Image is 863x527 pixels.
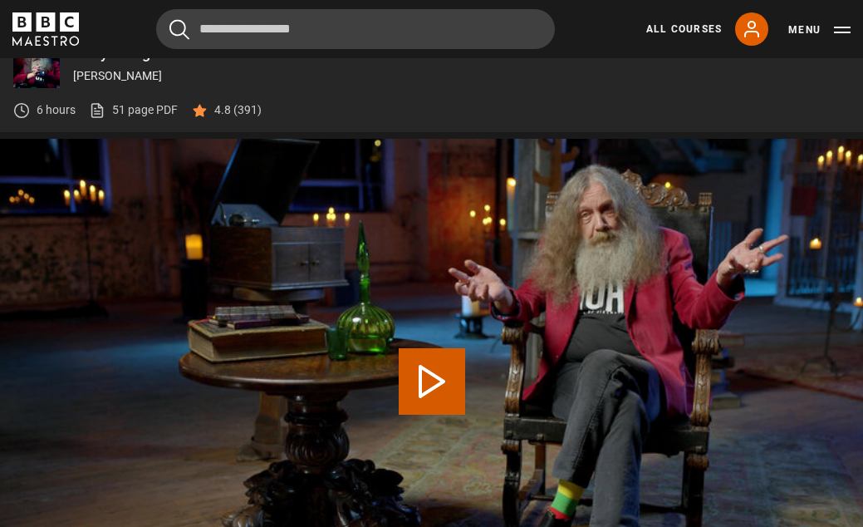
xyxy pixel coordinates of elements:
[73,46,850,61] p: Storytelling
[646,22,722,37] a: All Courses
[12,12,79,46] svg: BBC Maestro
[214,101,262,119] p: 4.8 (391)
[399,348,465,415] button: Play Lesson Structure
[156,9,555,49] input: Search
[788,22,851,38] button: Toggle navigation
[73,67,850,85] p: [PERSON_NAME]
[89,101,178,119] a: 51 page PDF
[37,101,76,119] p: 6 hours
[169,19,189,40] button: Submit the search query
